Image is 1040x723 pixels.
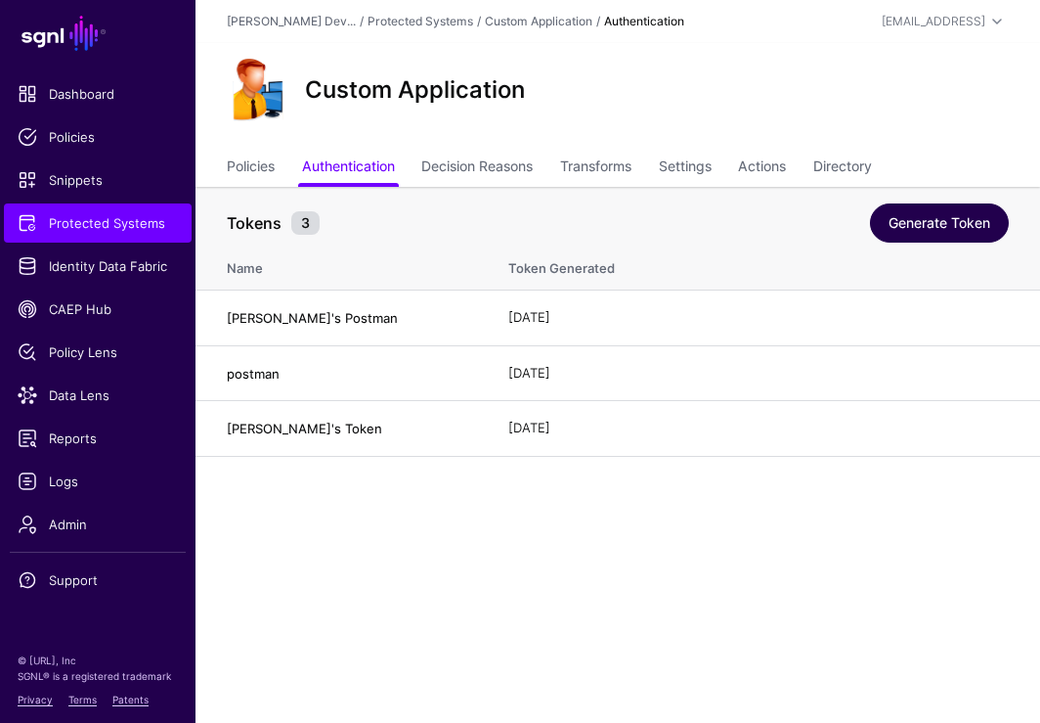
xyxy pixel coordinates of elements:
span: Policies [18,127,178,147]
span: Snippets [18,170,178,190]
a: Policies [227,150,275,187]
a: Snippets [4,160,192,200]
a: Privacy [18,694,53,705]
a: Actions [738,150,786,187]
span: CAEP Hub [18,299,178,319]
a: Protected Systems [4,203,192,243]
a: Policy Lens [4,333,192,372]
p: SGNL® is a registered trademark [18,668,178,684]
span: Reports [18,429,178,448]
span: Support [18,570,178,590]
span: Tokens [222,211,286,235]
div: [EMAIL_ADDRESS] [882,13,985,30]
small: 3 [291,211,320,235]
span: Logs [18,472,178,491]
th: Token Generated [489,240,1040,291]
h4: postman [227,365,469,383]
a: [PERSON_NAME] Dev... [227,14,356,28]
a: Reports [4,419,192,458]
a: Terms [68,694,97,705]
h2: Custom Application [305,76,525,105]
h4: [PERSON_NAME]'s Postman [227,309,469,327]
th: Name [195,240,489,291]
span: [DATE] [508,420,550,435]
strong: Authentication [604,14,684,28]
a: Decision Reasons [421,150,533,187]
span: [DATE] [508,365,550,381]
img: svg+xml;base64,PHN2ZyB3aWR0aD0iOTgiIGhlaWdodD0iMTIyIiB2aWV3Qm94PSIwIDAgOTggMTIyIiBmaWxsPSJub25lIi... [227,59,289,121]
div: / [473,13,485,30]
a: CAEP Hub [4,290,192,329]
span: Data Lens [18,385,178,405]
p: © [URL], Inc [18,653,178,668]
a: Policies [4,117,192,157]
span: [DATE] [508,309,550,325]
div: / [356,13,368,30]
span: Protected Systems [18,213,178,233]
span: Identity Data Fabric [18,256,178,276]
a: Dashboard [4,74,192,113]
a: Identity Data Fabric [4,247,192,286]
a: Patents [112,694,149,705]
a: Directory [813,150,872,187]
a: Custom Application [485,14,592,28]
span: Policy Lens [18,342,178,362]
a: Logs [4,462,192,501]
h4: [PERSON_NAME]'s Token [227,420,469,437]
span: Admin [18,515,178,534]
a: Transforms [560,150,631,187]
a: Generate Token [870,203,1009,243]
a: Settings [659,150,712,187]
div: / [592,13,604,30]
a: Protected Systems [368,14,473,28]
span: Dashboard [18,84,178,104]
a: SGNL [12,12,184,55]
a: Authentication [302,150,395,187]
a: Data Lens [4,376,192,415]
a: Admin [4,505,192,544]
